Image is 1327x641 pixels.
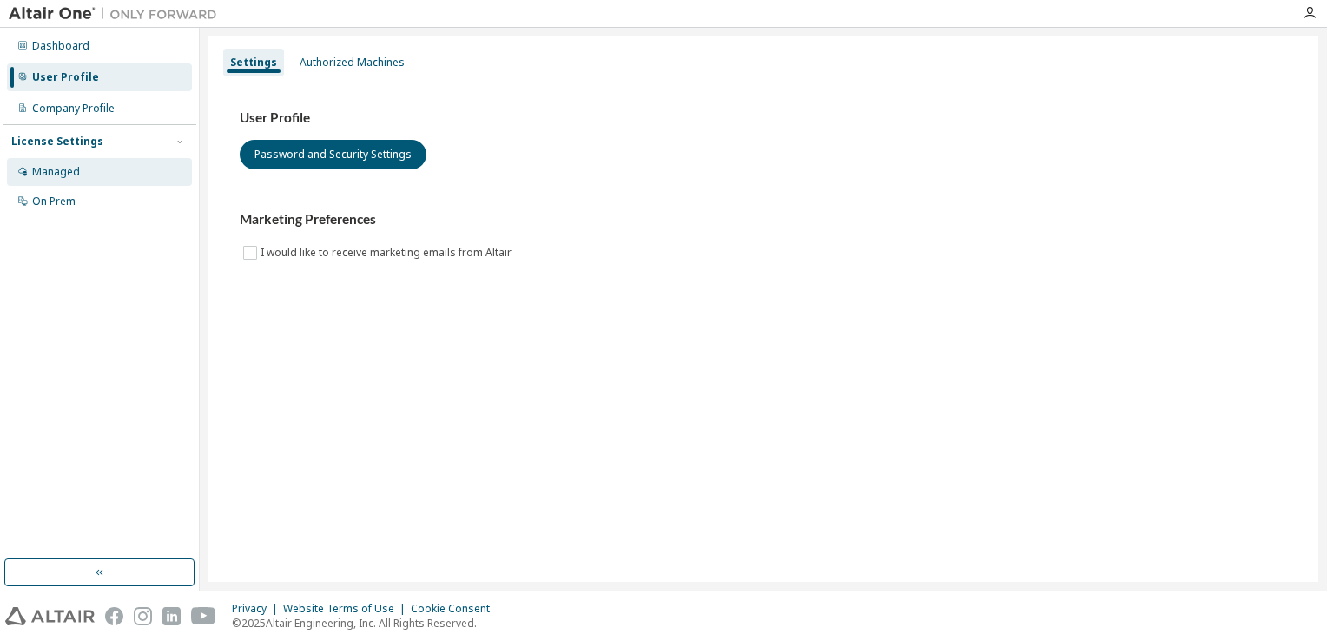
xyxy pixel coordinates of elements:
img: instagram.svg [134,607,152,625]
img: linkedin.svg [162,607,181,625]
div: Managed [32,165,80,179]
div: Settings [230,56,277,69]
h3: User Profile [240,109,1287,127]
img: youtube.svg [191,607,216,625]
div: Website Terms of Use [283,602,411,616]
div: Privacy [232,602,283,616]
p: © 2025 Altair Engineering, Inc. All Rights Reserved. [232,616,500,631]
div: Company Profile [32,102,115,116]
img: facebook.svg [105,607,123,625]
div: On Prem [32,195,76,208]
img: Altair One [9,5,226,23]
img: altair_logo.svg [5,607,95,625]
div: User Profile [32,70,99,84]
label: I would like to receive marketing emails from Altair [261,242,515,263]
div: Dashboard [32,39,89,53]
div: Authorized Machines [300,56,405,69]
div: License Settings [11,135,103,149]
h3: Marketing Preferences [240,211,1287,228]
button: Password and Security Settings [240,140,426,169]
div: Cookie Consent [411,602,500,616]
